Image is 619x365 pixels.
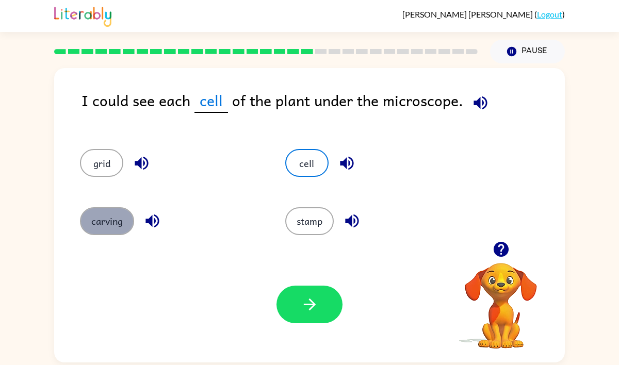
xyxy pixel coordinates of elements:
div: ( ) [402,9,565,19]
button: Pause [490,40,565,63]
button: carving [80,207,134,235]
button: stamp [285,207,334,235]
button: grid [80,149,123,177]
img: Literably [54,4,111,27]
button: cell [285,149,329,177]
span: cell [194,89,228,113]
div: I could see each of the plant under the microscope. [82,89,565,128]
video: Your browser must support playing .mp4 files to use Literably. Please try using another browser. [449,247,552,350]
a: Logout [537,9,562,19]
span: [PERSON_NAME] [PERSON_NAME] [402,9,534,19]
